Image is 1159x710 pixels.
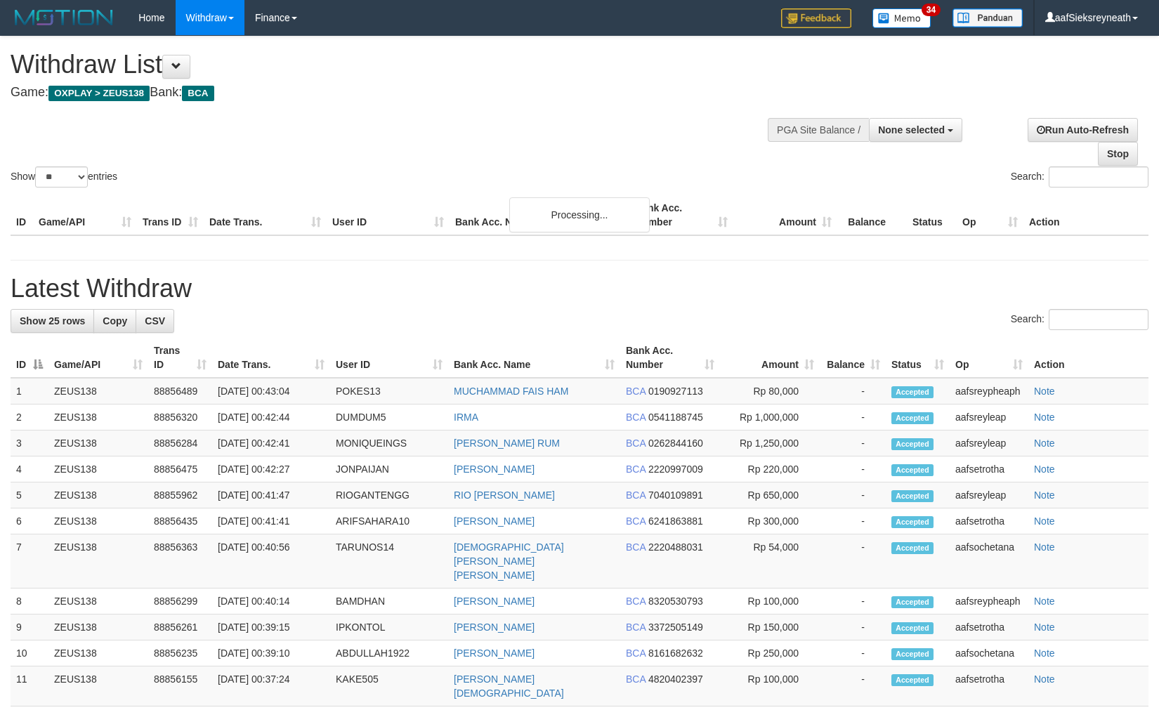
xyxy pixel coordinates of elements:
span: BCA [626,647,646,659]
td: Rp 300,000 [720,508,820,534]
td: ZEUS138 [48,378,148,405]
td: [DATE] 00:43:04 [212,378,330,405]
td: 11 [11,666,48,706]
th: Action [1023,195,1148,235]
span: Copy 0541188745 to clipboard [648,412,703,423]
span: Copy 7040109891 to clipboard [648,489,703,501]
td: 88856299 [148,589,212,614]
span: BCA [626,412,646,423]
span: Accepted [891,596,934,608]
td: - [820,614,886,640]
td: RIOGANTENGG [330,482,448,508]
td: - [820,640,886,666]
a: Note [1034,412,1055,423]
td: Rp 1,250,000 [720,430,820,456]
input: Search: [1049,166,1148,188]
a: [PERSON_NAME] [454,596,535,607]
a: Copy [93,309,136,333]
td: 4 [11,456,48,482]
span: Copy [103,315,127,327]
th: User ID [327,195,450,235]
select: Showentries [35,166,88,188]
th: Date Trans.: activate to sort column ascending [212,338,330,378]
td: 88856284 [148,430,212,456]
td: IPKONTOL [330,614,448,640]
td: 9 [11,614,48,640]
td: 88855962 [148,482,212,508]
a: Note [1034,464,1055,475]
a: Note [1034,647,1055,659]
span: Accepted [891,490,934,502]
th: User ID: activate to sort column ascending [330,338,448,378]
img: MOTION_logo.png [11,7,117,28]
a: [PERSON_NAME] [454,515,535,527]
th: Op [957,195,1023,235]
td: aafsetrotha [950,508,1028,534]
a: [PERSON_NAME] RUM [454,438,560,449]
span: Copy 4820402397 to clipboard [648,673,703,685]
td: [DATE] 00:40:14 [212,589,330,614]
th: Game/API: activate to sort column ascending [48,338,148,378]
td: Rp 1,000,000 [720,405,820,430]
td: ZEUS138 [48,482,148,508]
td: 7 [11,534,48,589]
td: 88856261 [148,614,212,640]
span: BCA [626,464,646,475]
td: [DATE] 00:41:47 [212,482,330,508]
span: None selected [878,124,945,136]
h1: Withdraw List [11,51,759,79]
td: - [820,666,886,706]
label: Search: [1011,309,1148,330]
td: aafsreypheaph [950,589,1028,614]
td: 2 [11,405,48,430]
td: 5 [11,482,48,508]
td: 88856320 [148,405,212,430]
a: [PERSON_NAME] [454,464,535,475]
a: IRMA [454,412,478,423]
td: Rp 250,000 [720,640,820,666]
th: Bank Acc. Name [450,195,629,235]
td: BAMDHAN [330,589,448,614]
span: BCA [182,86,214,101]
td: Rp 100,000 [720,589,820,614]
td: Rp 150,000 [720,614,820,640]
th: Bank Acc. Name: activate to sort column ascending [448,338,620,378]
th: Game/API [33,195,137,235]
td: Rp 100,000 [720,666,820,706]
td: 3 [11,430,48,456]
td: - [820,456,886,482]
span: BCA [626,622,646,633]
a: [PERSON_NAME] [454,622,535,633]
td: DUMDUM5 [330,405,448,430]
td: ZEUS138 [48,534,148,589]
a: [DEMOGRAPHIC_DATA][PERSON_NAME] [PERSON_NAME] [454,541,564,581]
span: BCA [626,515,646,527]
td: ABDULLAH1922 [330,640,448,666]
span: BCA [626,596,646,607]
span: CSV [145,315,165,327]
span: Accepted [891,386,934,398]
td: 10 [11,640,48,666]
td: [DATE] 00:42:27 [212,456,330,482]
td: Rp 54,000 [720,534,820,589]
label: Search: [1011,166,1148,188]
a: Note [1034,438,1055,449]
a: Note [1034,515,1055,527]
td: aafsreypheaph [950,378,1028,405]
th: ID [11,195,33,235]
th: Balance: activate to sort column ascending [820,338,886,378]
img: Button%20Memo.svg [872,8,931,28]
td: 88856155 [148,666,212,706]
th: Status: activate to sort column ascending [886,338,950,378]
a: RIO [PERSON_NAME] [454,489,555,501]
span: Accepted [891,438,934,450]
span: Copy 0190927113 to clipboard [648,386,703,397]
td: aafsochetana [950,534,1028,589]
td: JONPAIJAN [330,456,448,482]
a: Note [1034,673,1055,685]
th: Amount [733,195,837,235]
td: aafsreyleap [950,430,1028,456]
td: ZEUS138 [48,640,148,666]
th: Bank Acc. Number [629,195,733,235]
span: Accepted [891,622,934,634]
